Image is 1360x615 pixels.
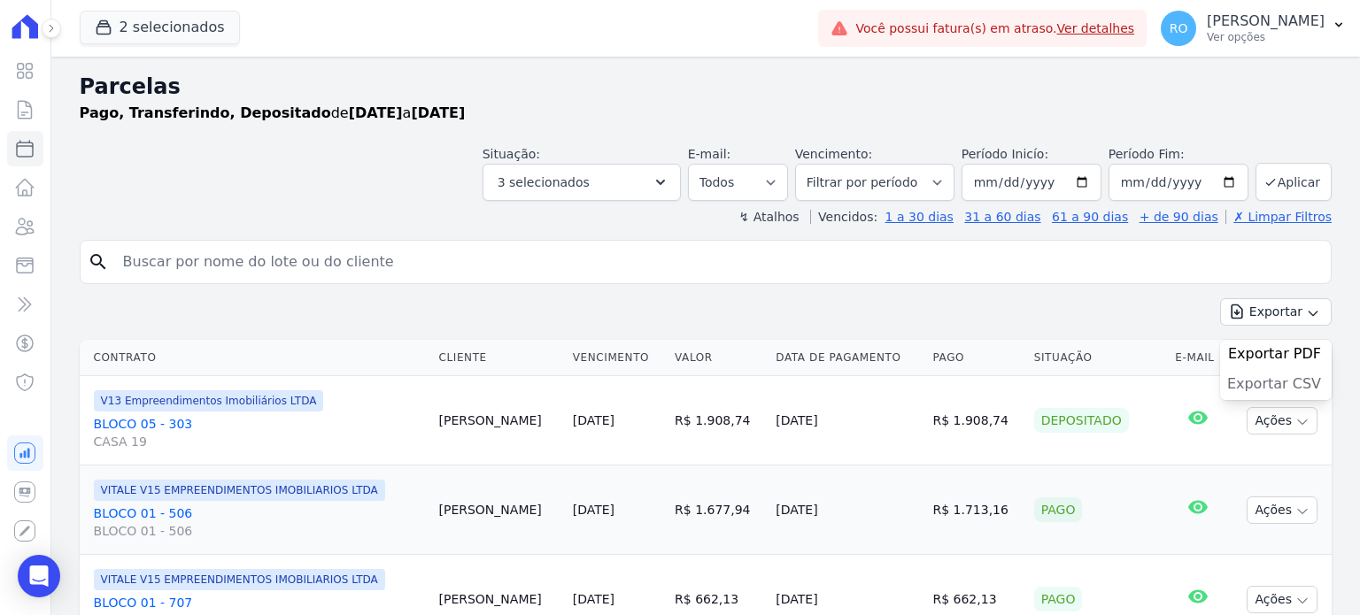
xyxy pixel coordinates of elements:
a: 61 a 90 dias [1052,210,1128,224]
td: [PERSON_NAME] [431,376,565,465]
th: Contrato [80,340,432,376]
span: Você possui fatura(s) em atraso. [855,19,1134,38]
label: Período Fim: [1109,145,1248,164]
a: Exportar PDF [1228,345,1325,366]
td: [PERSON_NAME] [431,465,565,555]
span: RO [1170,22,1188,35]
span: 3 selecionados [498,172,590,193]
span: V13 Empreendimentos Imobiliários LTDA [94,390,324,411]
span: VITALE V15 EMPREENDIMENTOS IMOBILIARIOS LTDA [94,480,385,501]
span: BLOCO 01 - 506 [94,522,425,540]
a: 1 a 30 dias [885,210,954,224]
th: Cliente [431,340,565,376]
a: BLOCO 05 - 303CASA 19 [94,415,425,450]
button: Ações [1247,496,1317,524]
th: Vencimento [566,340,668,376]
th: Valor [668,340,769,376]
h2: Parcelas [80,71,1332,103]
strong: [DATE] [411,104,465,121]
a: Exportar CSV [1227,375,1325,396]
label: Situação: [483,147,540,161]
a: 31 a 60 dias [964,210,1040,224]
p: [PERSON_NAME] [1207,12,1325,30]
td: [DATE] [769,465,925,555]
button: 3 selecionados [483,164,681,201]
span: Exportar CSV [1227,375,1321,393]
a: Ver detalhes [1057,21,1135,35]
th: Situação [1027,340,1169,376]
button: Ações [1247,407,1317,434]
button: RO [PERSON_NAME] Ver opções [1147,4,1360,53]
p: de a [80,103,466,124]
a: ✗ Limpar Filtros [1225,210,1332,224]
span: VITALE V15 EMPREENDIMENTOS IMOBILIARIOS LTDA [94,569,385,590]
strong: Pago, Transferindo, Depositado [80,104,331,121]
label: ↯ Atalhos [738,210,799,224]
div: Depositado [1034,408,1129,433]
i: search [88,251,109,273]
button: 2 selecionados [80,11,240,44]
td: R$ 1.713,16 [925,465,1026,555]
label: Vencimento: [795,147,872,161]
div: Open Intercom Messenger [18,555,60,597]
a: [DATE] [573,413,614,427]
strong: [DATE] [349,104,403,121]
span: CASA 19 [94,433,425,450]
button: Aplicar [1256,163,1332,201]
th: Pago [925,340,1026,376]
th: E-mail [1168,340,1228,376]
div: Pago [1034,497,1083,522]
button: Exportar [1220,298,1332,326]
td: R$ 1.908,74 [925,376,1026,465]
td: R$ 1.908,74 [668,376,769,465]
label: Vencidos: [810,210,877,224]
a: BLOCO 01 - 506BLOCO 01 - 506 [94,504,425,540]
div: Pago [1034,587,1083,611]
th: Data de Pagamento [769,340,925,376]
label: Período Inicío: [962,147,1048,161]
input: Buscar por nome do lote ou do cliente [112,244,1324,280]
p: Ver opções [1207,30,1325,44]
span: Exportar PDF [1228,345,1321,363]
a: [DATE] [573,503,614,517]
td: [DATE] [769,376,925,465]
a: [DATE] [573,592,614,606]
label: E-mail: [688,147,731,161]
button: Ações [1247,586,1317,613]
a: + de 90 dias [1140,210,1218,224]
td: R$ 1.677,94 [668,465,769,555]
